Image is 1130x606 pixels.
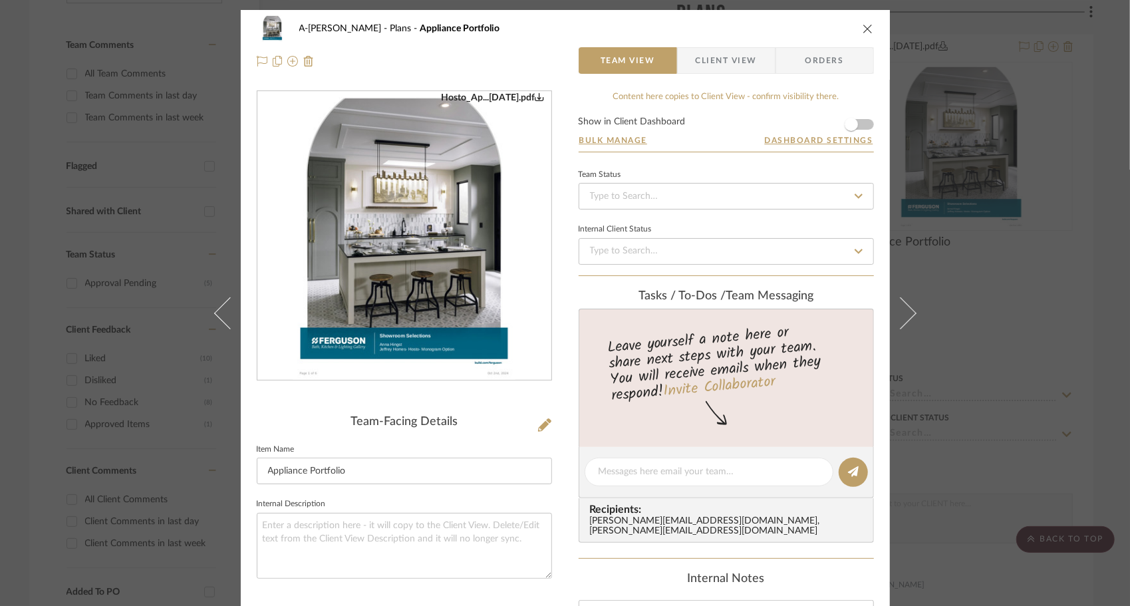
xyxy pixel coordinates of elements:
[257,415,552,430] div: Team-Facing Details
[579,90,874,104] div: Content here copies to Client View - confirm visibility there.
[579,572,874,587] div: Internal Notes
[862,23,874,35] button: close
[764,134,874,146] button: Dashboard Settings
[791,47,859,74] span: Orders
[579,289,874,304] div: team Messaging
[590,516,868,537] div: [PERSON_NAME][EMAIL_ADDRESS][DOMAIN_NAME] , [PERSON_NAME][EMAIL_ADDRESS][DOMAIN_NAME]
[638,290,726,302] span: Tasks / To-Dos /
[442,92,545,104] div: Hosto_Ap...[DATE].pdf
[257,458,552,484] input: Enter Item Name
[579,238,874,265] input: Type to Search…
[601,47,655,74] span: Team View
[662,371,776,404] a: Invite Collaborator
[257,92,551,380] div: 0
[420,24,500,33] span: Appliance Portfolio
[257,446,295,453] label: Item Name
[299,24,390,33] span: A-[PERSON_NAME]
[696,47,757,74] span: Client View
[293,92,516,380] img: 9a49cf69-b155-4b5f-8e8e-56b655979405_436x436.jpg
[579,134,648,146] button: Bulk Manage
[579,226,652,233] div: Internal Client Status
[579,183,874,210] input: Type to Search…
[579,172,621,178] div: Team Status
[590,504,868,516] span: Recipients:
[257,501,326,508] label: Internal Description
[390,24,420,33] span: Plans
[577,318,875,407] div: Leave yourself a note here or share next steps with your team. You will receive emails when they ...
[303,56,314,67] img: Remove from project
[257,15,289,42] img: 9a49cf69-b155-4b5f-8e8e-56b655979405_48x40.jpg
